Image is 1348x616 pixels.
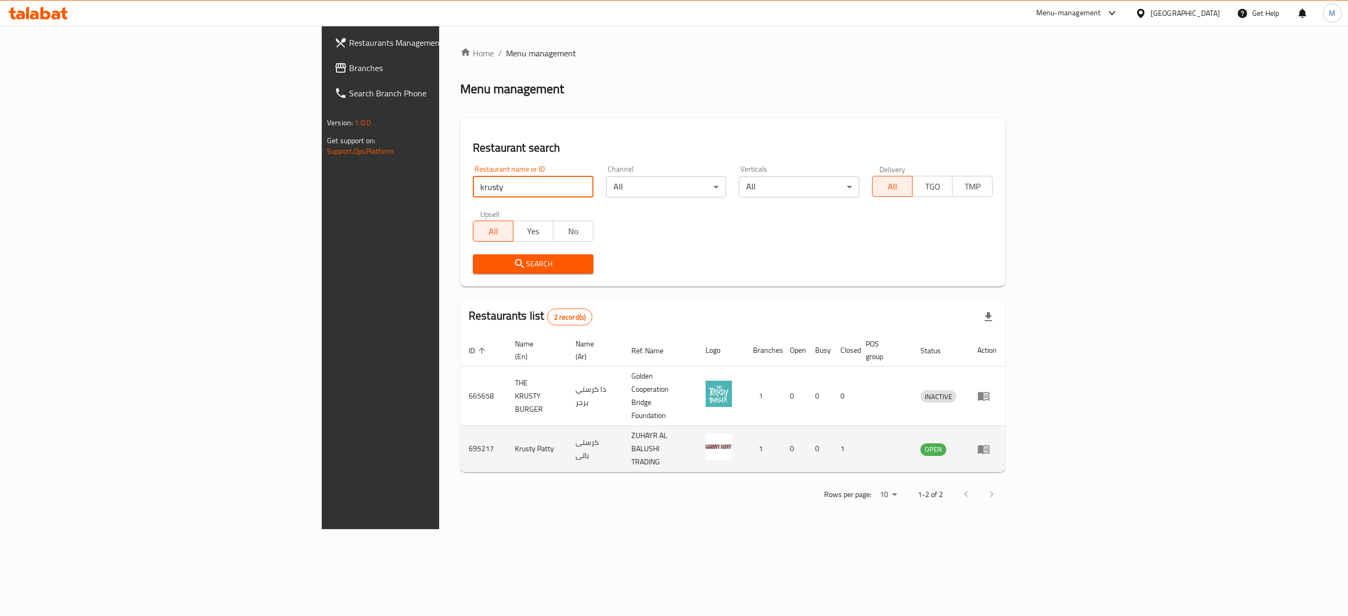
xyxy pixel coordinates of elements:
p: Rows per page: [824,488,871,501]
p: 1-2 of 2 [918,488,943,501]
span: POS group [866,337,899,363]
h2: Restaurant search [473,140,993,156]
th: Branches [745,334,781,366]
th: Open [781,334,807,366]
th: Busy [807,334,832,366]
div: Total records count [547,309,593,325]
div: Rows per page: [876,487,901,503]
button: All [473,221,513,242]
th: Action [969,334,1005,366]
td: 0 [781,426,807,472]
div: OPEN [920,443,946,456]
th: Logo [697,334,745,366]
div: Menu-management [1036,7,1101,19]
button: TMP [952,176,993,197]
span: Yes [518,224,549,239]
span: Version: [327,116,353,130]
span: TGO [917,179,948,194]
th: Closed [832,334,857,366]
input: Search for restaurant name or ID.. [473,176,593,197]
span: M [1329,7,1335,19]
span: Name (Ar) [576,337,610,363]
span: ID [469,344,489,357]
span: Name (En) [515,337,554,363]
button: All [872,176,913,197]
div: Export file [976,304,1001,330]
a: Search Branch Phone [326,81,547,106]
td: 0 [807,426,832,472]
span: Search [481,257,585,271]
button: Yes [513,221,553,242]
span: All [478,224,509,239]
div: All [606,176,727,197]
td: كرستى باتى [567,426,623,472]
td: ZUHAYR AL BALUSHI TRADING [623,426,697,472]
table: enhanced table [460,334,1005,472]
td: 0 [807,366,832,426]
span: Get support on: [327,134,375,147]
div: Menu [977,390,997,402]
td: Golden Cooperation Bridge Foundation [623,366,697,426]
div: All [739,176,859,197]
td: 1 [745,366,781,426]
img: THE KRUSTY BURGER [706,381,732,407]
span: 2 record(s) [548,312,592,322]
button: TGO [912,176,953,197]
td: 0 [832,366,857,426]
span: Branches [349,62,539,74]
div: [GEOGRAPHIC_DATA] [1151,7,1220,19]
span: TMP [957,179,988,194]
nav: breadcrumb [460,47,1005,59]
button: No [553,221,593,242]
h2: Restaurants list [469,308,592,325]
a: Support.OpsPlatform [327,144,394,158]
label: Upsell [480,210,500,217]
img: Krusty Patty [706,434,732,460]
span: Ref. Name [631,344,677,357]
span: Search Branch Phone [349,87,539,100]
a: Restaurants Management [326,30,547,55]
span: Restaurants Management [349,36,539,49]
span: No [558,224,589,239]
td: 0 [781,366,807,426]
td: 1 [832,426,857,472]
div: INACTIVE [920,390,956,403]
td: 1 [745,426,781,472]
button: Search [473,254,593,274]
span: INACTIVE [920,391,956,403]
span: OPEN [920,443,946,455]
label: Delivery [879,165,906,173]
a: Branches [326,55,547,81]
span: Status [920,344,955,357]
td: ذا كرستي برجر [567,366,623,426]
span: All [877,179,908,194]
span: 1.0.0 [354,116,371,130]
